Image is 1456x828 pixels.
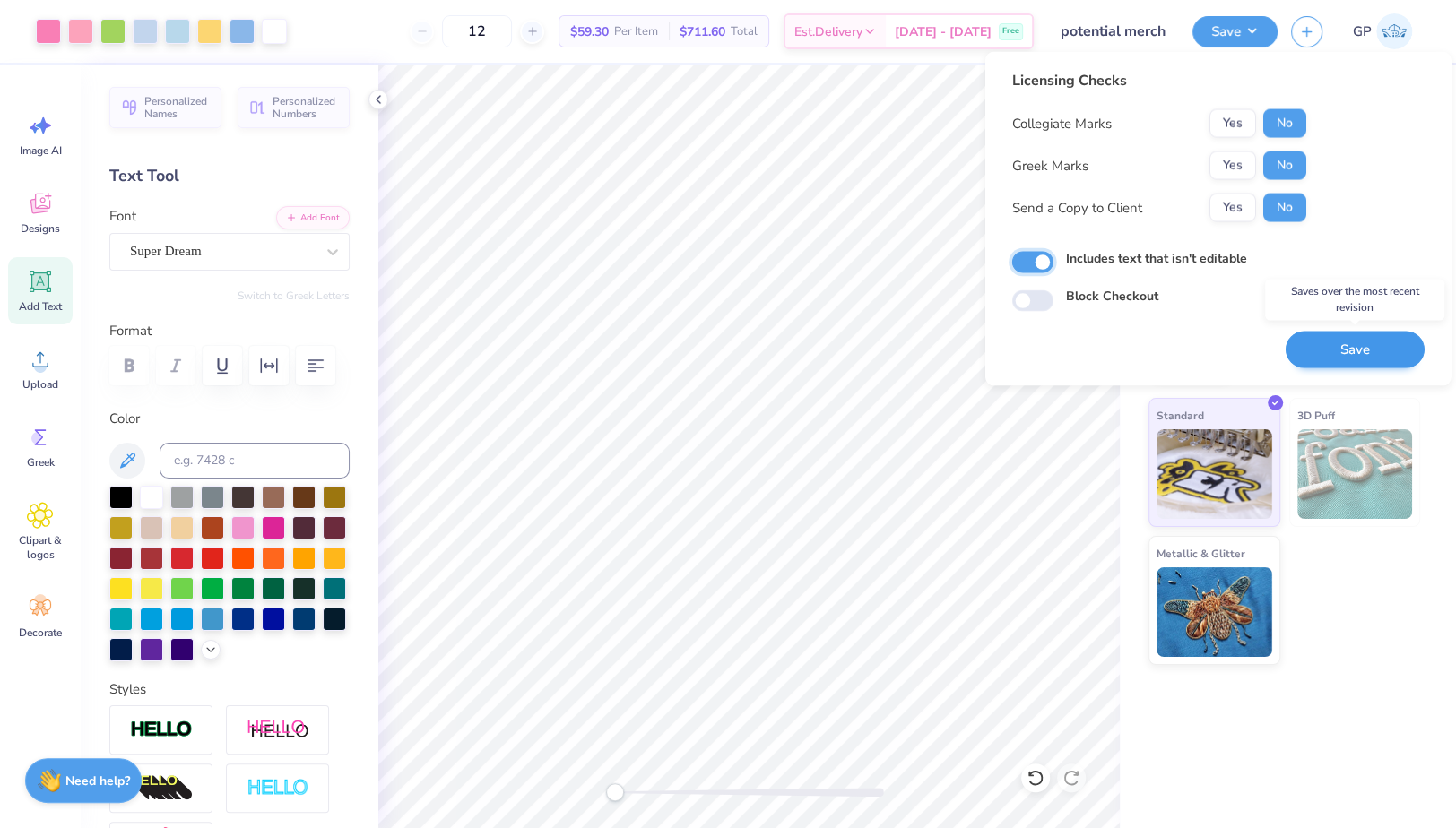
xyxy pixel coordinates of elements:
span: $59.30 [570,22,609,41]
img: Gene Padilla [1376,13,1412,49]
button: Yes [1209,109,1256,138]
img: Standard [1157,429,1272,519]
span: Upload [22,377,58,392]
strong: Need help? [65,772,130,789]
span: Free [1002,25,1019,38]
button: No [1263,109,1306,138]
span: $711.60 [680,22,725,41]
a: GP [1345,13,1420,49]
input: Untitled Design [1047,13,1179,49]
button: Save [1286,332,1425,368]
button: No [1263,151,1306,180]
span: Add Text [19,299,62,314]
label: Includes text that isn't editable [1066,249,1247,268]
div: Greek Marks [1012,155,1088,176]
span: Personalized Names [144,95,211,120]
span: Clipart & logos [11,533,70,562]
img: Negative Space [247,778,309,798]
span: GP [1353,22,1372,42]
label: Block Checkout [1066,287,1158,306]
button: Personalized Numbers [238,87,350,128]
label: Font [109,206,136,227]
div: Send a Copy to Client [1012,197,1142,218]
span: Designs [21,221,60,236]
img: 3D Illusion [130,774,193,803]
img: Shadow [247,719,309,741]
label: Styles [109,679,146,700]
span: 3D Puff [1297,406,1335,425]
label: Format [109,321,350,341]
img: 3D Puff [1297,429,1413,519]
button: Add Font [276,206,350,229]
img: Metallic & Glitter [1157,567,1272,657]
span: Decorate [19,625,62,640]
button: No [1263,194,1306,222]
span: Greek [27,455,55,470]
button: Yes [1209,194,1256,222]
span: Personalized Numbers [273,95,339,120]
span: Metallic & Glitter [1157,544,1245,563]
span: [DATE] - [DATE] [895,22,992,41]
span: Standard [1157,406,1204,425]
span: Image AI [20,143,62,158]
label: Color [109,409,350,429]
input: e.g. 7428 c [160,443,350,479]
span: Est. Delivery [794,22,862,41]
input: – – [442,15,512,47]
span: Per Item [614,22,658,41]
button: Switch to Greek Letters [238,289,350,303]
button: Yes [1209,151,1256,180]
div: Licensing Checks [1012,70,1306,91]
button: Personalized Names [109,87,221,128]
div: Collegiate Marks [1012,113,1112,134]
img: Stroke [130,720,193,740]
div: Text Tool [109,164,350,188]
button: Save [1192,16,1278,47]
div: Saves over the most recent revision [1265,279,1444,320]
span: Total [731,22,758,41]
div: Accessibility label [606,783,624,801]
